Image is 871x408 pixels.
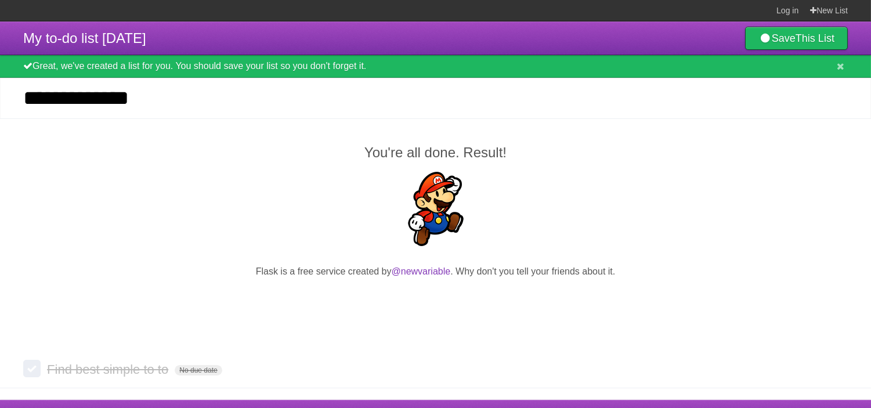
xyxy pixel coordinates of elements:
p: Flask is a free service created by . Why don't you tell your friends about it. [23,265,848,279]
span: No due date [175,365,222,375]
h2: You're all done. Result! [23,142,848,163]
iframe: X Post Button [415,293,457,309]
a: @newvariable [392,266,451,276]
label: Done [23,360,41,377]
span: My to-do list [DATE] [23,30,146,46]
b: This List [796,33,834,44]
span: Find best simple to to [47,362,171,377]
img: Super Mario [399,172,473,246]
a: SaveThis List [745,27,848,50]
